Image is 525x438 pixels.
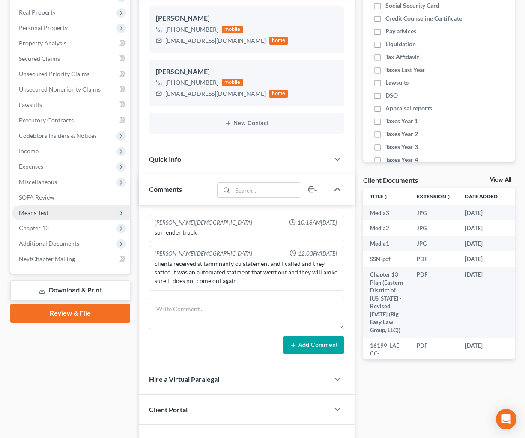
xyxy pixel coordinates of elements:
[269,37,288,45] div: home
[458,251,510,267] td: [DATE]
[446,194,451,200] i: unfold_more
[298,250,337,258] span: 12:03PM[DATE]
[149,405,188,414] span: Client Portal
[10,304,130,323] a: Review & File
[385,155,418,164] span: Taxes Year 4
[385,53,419,61] span: Tax Affidavit
[156,67,337,77] div: [PERSON_NAME]
[465,193,504,200] a: Date Added expand_more
[385,143,418,151] span: Taxes Year 3
[385,1,439,10] span: Social Security Card
[19,178,57,185] span: Miscellaneous
[417,193,451,200] a: Extensionunfold_more
[385,40,416,48] span: Liquidation
[12,36,130,51] a: Property Analysis
[155,219,252,227] div: [PERSON_NAME][DEMOGRAPHIC_DATA]
[12,66,130,82] a: Unsecured Priority Claims
[19,194,54,201] span: SOFA Review
[410,220,458,236] td: JPG
[385,130,418,138] span: Taxes Year 2
[385,91,398,100] span: DSO
[12,51,130,66] a: Secured Claims
[363,251,410,267] td: SSN-pdf
[385,14,462,23] span: Credit Counseling Certificate
[155,250,252,258] div: [PERSON_NAME][DEMOGRAPHIC_DATA]
[269,90,288,98] div: home
[19,101,42,108] span: Lawsuits
[458,267,510,338] td: [DATE]
[19,240,79,247] span: Additional Documents
[19,70,89,77] span: Unsecured Priority Claims
[222,79,243,86] div: mobile
[363,176,418,185] div: Client Documents
[19,9,56,16] span: Real Property
[363,205,410,220] td: Media3
[149,155,181,163] span: Quick Info
[385,66,425,74] span: Taxes Last Year
[165,89,266,98] div: [EMAIL_ADDRESS][DOMAIN_NAME]
[410,205,458,220] td: JPG
[19,55,60,62] span: Secured Claims
[156,120,337,127] button: New Contact
[19,163,43,170] span: Expenses
[363,220,410,236] td: Media2
[12,190,130,205] a: SOFA Review
[12,251,130,267] a: NextChapter Mailing
[498,194,504,200] i: expand_more
[410,338,458,377] td: PDF
[19,255,75,262] span: NextChapter Mailing
[155,259,339,285] div: clients received st tammnanfy cu statement and I called and they satted it was an automated statm...
[385,27,416,36] span: Pay advices
[458,338,510,377] td: [DATE]
[165,78,218,87] div: [PHONE_NUMBER]
[385,117,418,125] span: Taxes Year 1
[12,97,130,113] a: Lawsuits
[12,82,130,97] a: Unsecured Nonpriority Claims
[363,236,410,251] td: Media1
[363,338,410,377] td: 16199-LAE-CC-039319869-pdf
[165,25,218,34] div: [PHONE_NUMBER]
[156,13,337,24] div: [PERSON_NAME]
[410,251,458,267] td: PDF
[222,26,243,33] div: mobile
[165,36,266,45] div: [EMAIL_ADDRESS][DOMAIN_NAME]
[490,177,511,183] a: View All
[363,267,410,338] td: Chapter 13 Plan (Eastern District of [US_STATE] - Revised [DATE] (Big Easy Law Group, LLC))
[410,267,458,338] td: PDF
[458,220,510,236] td: [DATE]
[10,280,130,301] a: Download & Print
[458,236,510,251] td: [DATE]
[385,104,432,113] span: Appraisal reports
[370,193,388,200] a: Titleunfold_more
[298,219,337,227] span: 10:18AM[DATE]
[149,375,219,383] span: Hire a Virtual Paralegal
[12,113,130,128] a: Executory Contracts
[19,132,97,139] span: Codebtors Insiders & Notices
[19,116,74,124] span: Executory Contracts
[233,183,301,197] input: Search...
[458,205,510,220] td: [DATE]
[283,336,344,354] button: Add Comment
[155,228,339,237] div: surrender truck
[496,409,516,429] div: Open Intercom Messenger
[383,194,388,200] i: unfold_more
[19,147,39,155] span: Income
[385,78,409,87] span: Lawsuits
[19,224,49,232] span: Chapter 13
[149,185,182,193] span: Comments
[19,39,66,47] span: Property Analysis
[19,86,101,93] span: Unsecured Nonpriority Claims
[410,236,458,251] td: JPG
[19,24,68,31] span: Personal Property
[19,209,48,216] span: Means Test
